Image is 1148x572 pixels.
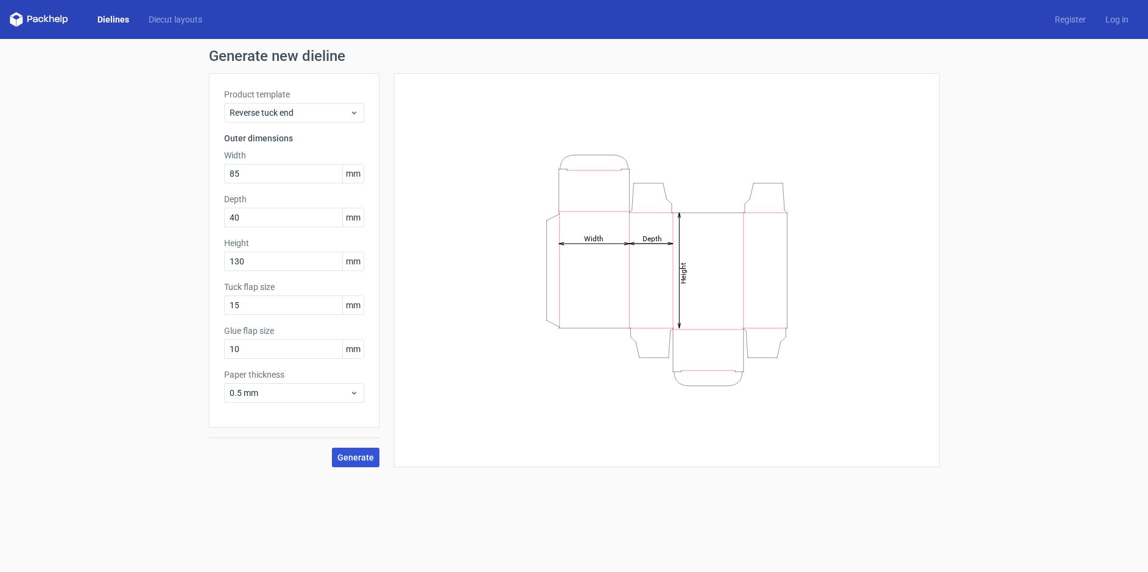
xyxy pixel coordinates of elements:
[342,208,364,227] span: mm
[1096,13,1138,26] a: Log in
[224,193,364,205] label: Depth
[332,448,379,467] button: Generate
[224,132,364,144] h3: Outer dimensions
[139,13,212,26] a: Diecut layouts
[342,164,364,183] span: mm
[678,262,687,283] tspan: Height
[342,252,364,270] span: mm
[342,296,364,314] span: mm
[583,234,603,242] tspan: Width
[337,453,374,462] span: Generate
[224,281,364,293] label: Tuck flap size
[224,88,364,101] label: Product template
[1045,13,1096,26] a: Register
[224,369,364,381] label: Paper thickness
[224,325,364,337] label: Glue flap size
[224,149,364,161] label: Width
[224,237,364,249] label: Height
[88,13,139,26] a: Dielines
[230,107,350,119] span: Reverse tuck end
[642,234,661,242] tspan: Depth
[342,340,364,358] span: mm
[209,49,940,63] h1: Generate new dieline
[230,387,350,399] span: 0.5 mm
